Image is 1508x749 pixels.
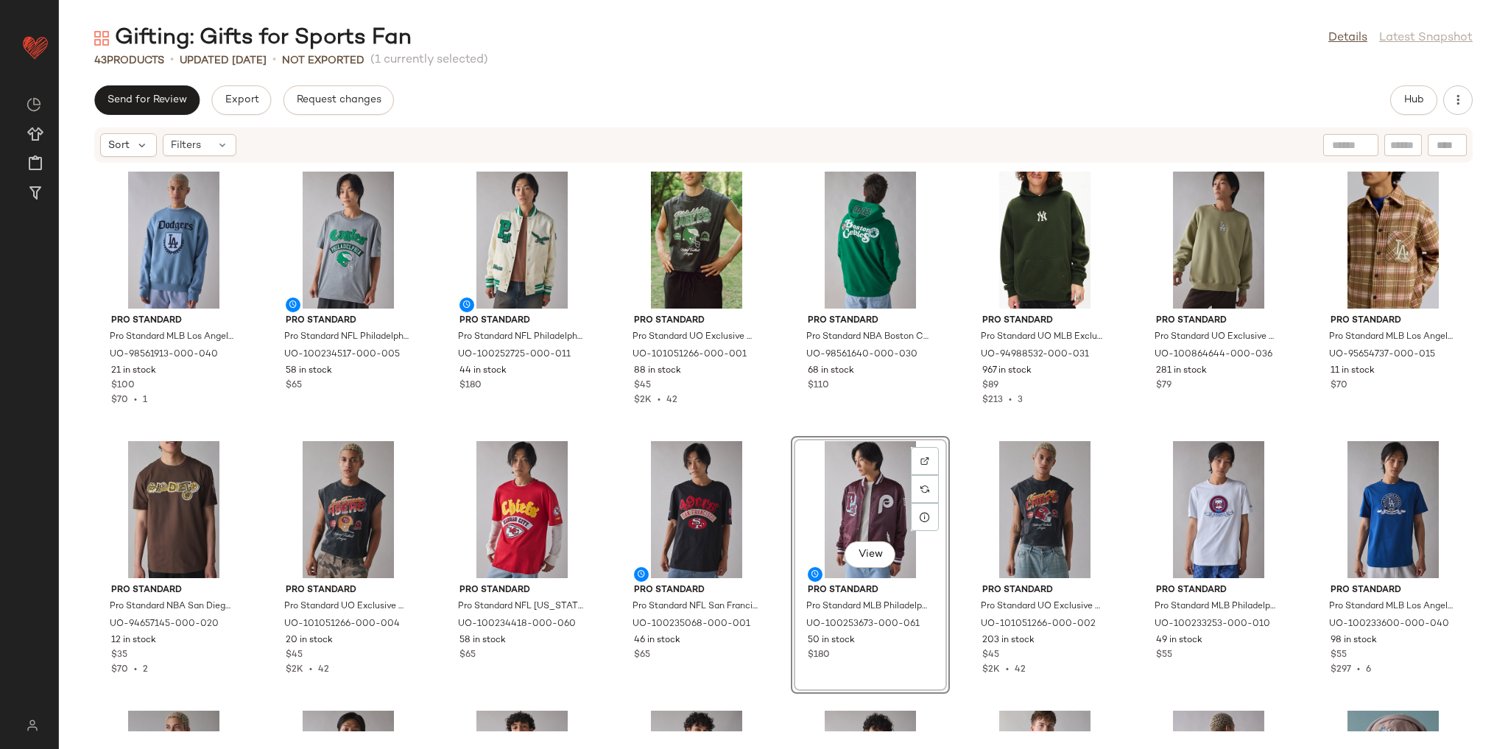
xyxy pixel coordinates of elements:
[633,618,750,631] span: UO-100235068-000-001
[1331,314,1456,328] span: Pro Standard
[286,314,411,328] span: Pro Standard
[94,31,109,46] img: svg%3e
[286,665,303,675] span: $2K
[111,365,156,378] span: 21 in stock
[286,379,302,393] span: $65
[1329,600,1454,613] span: Pro Standard MLB Los Angeles Dodgers Logo Tee in Blue, Men's at Urban Outfitters
[180,53,267,68] p: updated [DATE]
[634,379,651,393] span: $45
[111,314,236,328] span: Pro Standard
[633,331,758,344] span: Pro Standard UO Exclusive NFL Team Logo Washed Cutoff Muscle Tee in [GEOGRAPHIC_DATA] Eagles, Men...
[224,94,258,106] span: Export
[1000,665,1015,675] span: •
[171,138,201,153] span: Filters
[1331,584,1456,597] span: Pro Standard
[1156,379,1171,393] span: $79
[284,600,409,613] span: Pro Standard UO Exclusive NFL Team Logo Washed Cutoff Muscle Tee, Men's at Urban Outfitters
[211,85,271,115] button: Export
[283,85,394,115] button: Request changes
[982,649,999,662] span: $45
[459,584,585,597] span: Pro Standard
[111,584,236,597] span: Pro Standard
[1155,600,1280,613] span: Pro Standard MLB Philadelphia Phillies Team Logo Tee in White, Men's at Urban Outfitters
[111,665,128,675] span: $70
[1155,331,1280,344] span: Pro Standard UO Exclusive MLB Los Angeles Dodgers Crew Neck Sweatshirt in Military Green, Men's a...
[99,441,248,578] img: 94657145_020_b
[303,665,318,675] span: •
[128,395,143,405] span: •
[284,348,400,362] span: UO-100234517-000-005
[1329,348,1435,362] span: UO-95654737-000-015
[111,395,128,405] span: $70
[318,665,329,675] span: 42
[286,649,303,662] span: $45
[1144,441,1293,578] img: 100233253_010_b
[108,138,130,153] span: Sort
[458,348,571,362] span: UO-100252725-000-011
[920,457,929,465] img: svg%3e
[284,331,409,344] span: Pro Standard NFL Philadelphia Eagles Graphic Tee in Dark Grey, Men's at Urban Outfitters
[622,172,771,309] img: 101051266_001_b
[1319,172,1468,309] img: 95654737_015_b
[1156,314,1281,328] span: Pro Standard
[1156,649,1172,662] span: $55
[286,365,332,378] span: 58 in stock
[1156,584,1281,597] span: Pro Standard
[1155,618,1270,631] span: UO-100233253-000-010
[274,172,423,309] img: 100234517_005_b
[27,97,41,112] img: svg%3e
[1328,29,1367,47] a: Details
[1319,441,1468,578] img: 100233600_040_b
[282,53,364,68] p: Not Exported
[459,634,506,647] span: 58 in stock
[94,53,164,68] div: Products
[1331,649,1347,662] span: $55
[448,172,596,309] img: 100252725_011_b
[845,541,895,568] button: View
[94,24,412,53] div: Gifting: Gifts for Sports Fan
[110,600,235,613] span: Pro Standard NBA San Diego Padres Team Graphic Tee in Brown, Men's at Urban Outfitters
[808,379,829,393] span: $110
[111,634,156,647] span: 12 in stock
[806,348,917,362] span: UO-98561640-000-030
[458,331,583,344] span: Pro Standard NFL Philadelphia Eagles Satin Varsity Jacket in Ivory, Men's at Urban Outfitters
[111,649,127,662] span: $35
[634,649,650,662] span: $65
[1003,395,1018,405] span: •
[1156,365,1207,378] span: 281 in stock
[634,395,652,405] span: $2K
[370,52,488,69] span: (1 currently selected)
[808,314,933,328] span: Pro Standard
[274,441,423,578] img: 101051266_004_b
[982,634,1035,647] span: 203 in stock
[796,441,945,578] img: 100253673_061_b
[170,52,174,69] span: •
[94,55,107,66] span: 43
[634,314,759,328] span: Pro Standard
[1331,634,1377,647] span: 98 in stock
[981,348,1089,362] span: UO-94988532-000-031
[286,584,411,597] span: Pro Standard
[286,634,333,647] span: 20 in stock
[666,395,677,405] span: 42
[1403,94,1424,106] span: Hub
[110,331,235,344] span: Pro Standard MLB Los Angeles Dodgers Crest Crew Neck Sweatshirt in Blue, Men's at Urban Outfitters
[1015,665,1026,675] span: 42
[808,365,854,378] span: 68 in stock
[143,395,147,405] span: 1
[128,665,143,675] span: •
[110,618,219,631] span: UO-94657145-000-020
[981,618,1096,631] span: UO-101051266-000-002
[1331,665,1351,675] span: $297
[982,665,1000,675] span: $2K
[982,584,1107,597] span: Pro Standard
[796,172,945,309] img: 98561640_030_b
[21,32,50,62] img: heart_red.DM2ytmEG.svg
[1155,348,1272,362] span: UO-100864644-000-036
[622,441,771,578] img: 100235068_001_b
[459,365,507,378] span: 44 in stock
[111,379,135,393] span: $100
[633,348,747,362] span: UO-101051266-000-001
[458,618,576,631] span: UO-100234418-000-060
[272,52,276,69] span: •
